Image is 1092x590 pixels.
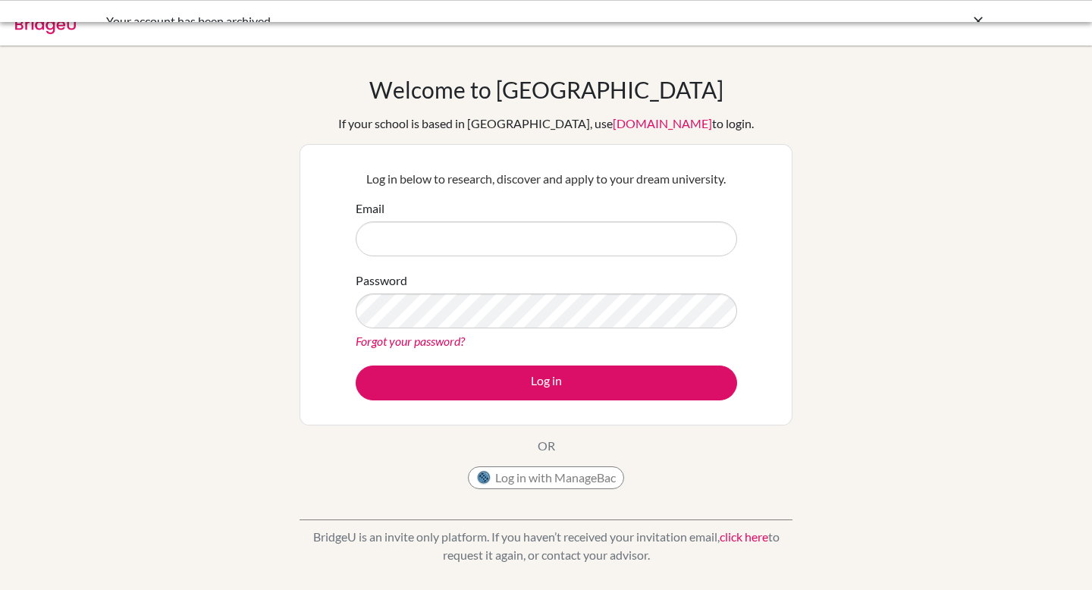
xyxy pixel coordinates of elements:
a: Forgot your password? [356,334,465,348]
label: Password [356,271,407,290]
h1: Welcome to [GEOGRAPHIC_DATA] [369,76,723,103]
div: If your school is based in [GEOGRAPHIC_DATA], use to login. [338,115,754,133]
p: BridgeU is an invite only platform. If you haven’t received your invitation email, to request it ... [300,528,792,564]
div: Your account has been archived. [106,12,758,30]
a: click here [720,529,768,544]
button: Log in [356,366,737,400]
p: Log in below to research, discover and apply to your dream university. [356,170,737,188]
button: Log in with ManageBac [468,466,624,489]
label: Email [356,199,384,218]
img: Bridge-U [15,10,76,34]
a: [DOMAIN_NAME] [613,116,712,130]
p: OR [538,437,555,455]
